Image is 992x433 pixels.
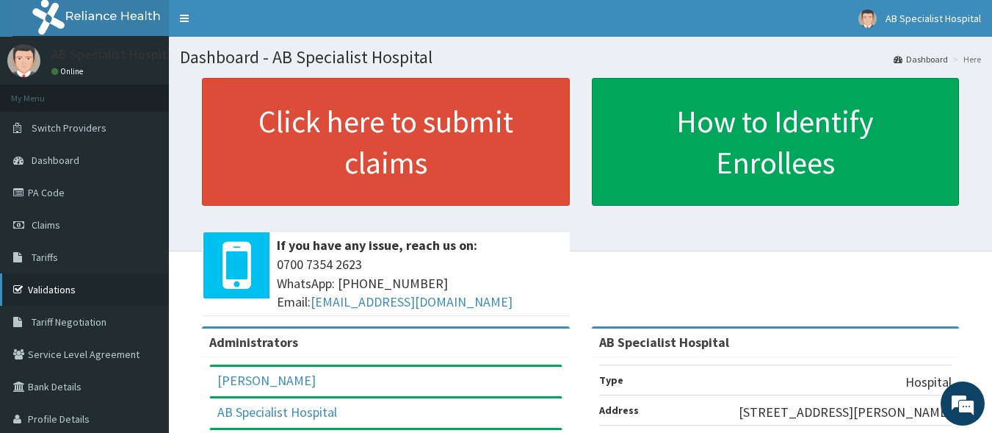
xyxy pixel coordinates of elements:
[949,53,981,65] li: Here
[51,48,178,61] p: AB Specialist Hospital
[599,334,729,351] strong: AB Specialist Hospital
[32,218,60,232] span: Claims
[886,12,981,25] span: AB Specialist Hospital
[858,10,877,28] img: User Image
[905,373,952,392] p: Hospital
[32,315,106,329] span: Tariff Negotiation
[592,78,960,206] a: How to Identify Enrollees
[32,154,79,167] span: Dashboard
[32,251,58,264] span: Tariffs
[209,334,298,351] b: Administrators
[894,53,948,65] a: Dashboard
[311,293,513,310] a: [EMAIL_ADDRESS][DOMAIN_NAME]
[180,48,981,67] h1: Dashboard - AB Specialist Hospital
[32,121,106,135] span: Switch Providers
[51,66,87,76] a: Online
[7,44,40,77] img: User Image
[277,237,477,254] b: If you have any issue, reach us on:
[202,78,570,206] a: Click here to submit claims
[739,403,952,422] p: [STREET_ADDRESS][PERSON_NAME]
[217,372,316,389] a: [PERSON_NAME]
[277,255,562,312] span: 0700 7354 2623 WhatsApp: [PHONE_NUMBER] Email:
[599,373,623,387] b: Type
[599,404,639,417] b: Address
[217,404,337,421] a: AB Specialist Hospital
